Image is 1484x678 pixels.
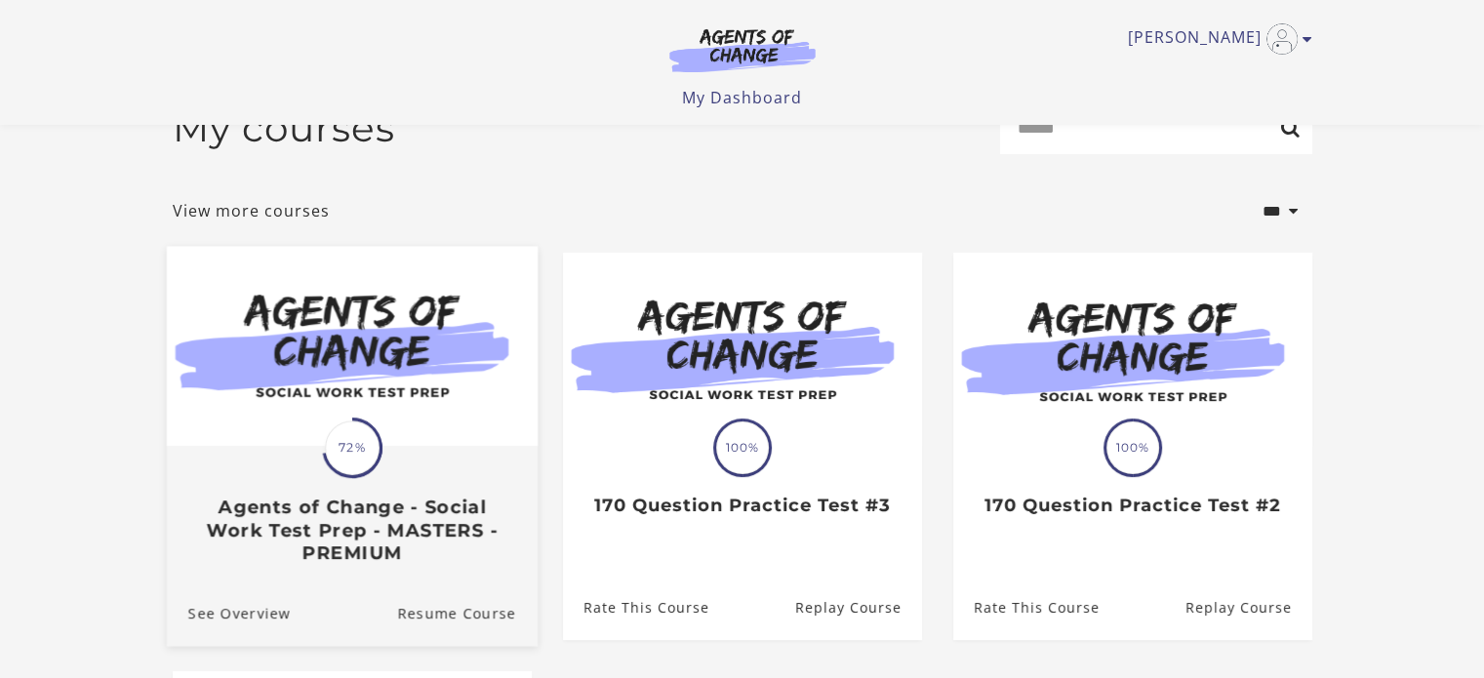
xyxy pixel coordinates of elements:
a: Agents of Change - Social Work Test Prep - MASTERS - PREMIUM: Resume Course [397,580,538,646]
h3: 170 Question Practice Test #2 [974,495,1291,517]
a: View more courses [173,199,330,222]
img: Agents of Change Logo [649,27,836,72]
span: 72% [325,420,380,475]
a: Toggle menu [1128,23,1303,55]
h3: 170 Question Practice Test #3 [583,495,901,517]
span: 100% [1106,421,1159,474]
a: My Dashboard [682,87,802,108]
a: Agents of Change - Social Work Test Prep - MASTERS - PREMIUM: See Overview [166,580,290,646]
h3: Agents of Change - Social Work Test Prep - MASTERS - PREMIUM [187,497,515,565]
a: 170 Question Practice Test #3: Rate This Course [563,577,709,640]
h2: My courses [173,105,395,151]
span: 100% [716,421,769,474]
a: 170 Question Practice Test #3: Resume Course [794,577,921,640]
a: 170 Question Practice Test #2: Rate This Course [953,577,1100,640]
a: 170 Question Practice Test #2: Resume Course [1184,577,1311,640]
